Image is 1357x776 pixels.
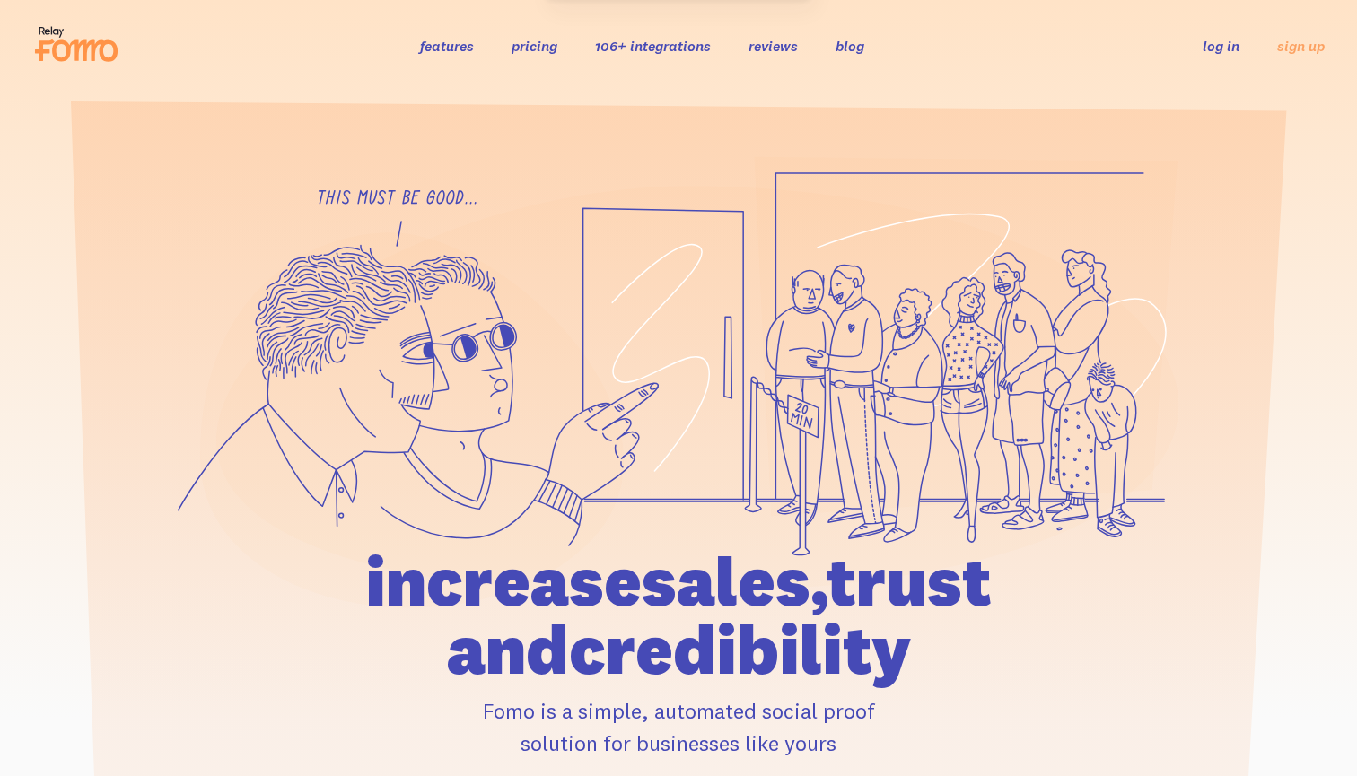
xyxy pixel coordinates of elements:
a: blog [836,37,864,55]
a: reviews [749,37,798,55]
a: sign up [1277,37,1325,56]
a: 106+ integrations [595,37,711,55]
a: pricing [512,37,557,55]
a: features [420,37,474,55]
p: Fomo is a simple, automated social proof solution for businesses like yours [263,694,1094,759]
h1: increase sales, trust and credibility [263,547,1094,684]
a: log in [1203,37,1239,55]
